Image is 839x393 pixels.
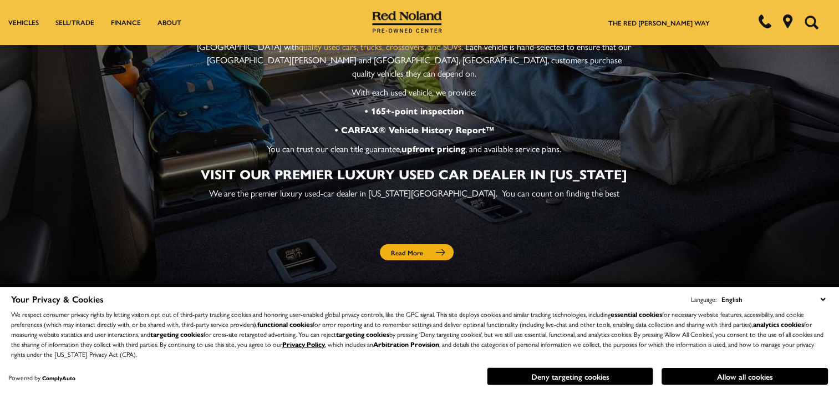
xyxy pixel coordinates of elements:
[373,339,439,349] strong: Arbitration Provision
[364,104,464,117] strong: • 165+-point inspection
[8,374,75,381] div: Powered by
[691,296,716,303] div: Language:
[195,85,633,99] p: With each used vehicle, we provide:
[195,142,633,155] p: You can trust our clean title guarantee, , and available service plans.
[336,329,389,339] strong: targeting cookies
[299,40,461,53] a: quality used cars, trucks, crossovers, and SUVs
[195,187,633,226] p: We are the premier luxury used-car dealer in [US_STATE][GEOGRAPHIC_DATA]. You can count on findin...
[11,293,104,305] span: Your Privacy & Cookies
[800,1,822,44] button: Open the search field
[201,164,627,183] strong: Visit Our Premier Luxury Used Car Dealer in [US_STATE]
[380,244,454,260] a: Read More
[662,368,828,385] button: Allow all cookies
[334,123,494,136] strong: • CARFAX® Vehicle History Report™
[42,374,75,382] a: ComplyAuto
[719,293,828,305] select: Language Select
[11,309,828,359] p: We respect consumer privacy rights by letting visitors opt out of third-party tracking cookies an...
[282,339,325,349] a: Privacy Policy
[257,319,313,329] strong: functional cookies
[401,142,465,155] strong: upfront pricing
[487,367,653,385] button: Deny targeting cookies
[611,309,662,319] strong: essential cookies
[372,11,442,33] img: Red Noland Pre-Owned
[150,329,204,339] strong: targeting cookies
[608,18,710,28] a: The Red [PERSON_NAME] Way
[753,319,804,329] strong: analytics cookies
[195,27,633,80] p: At Red [PERSON_NAME] Pre-Owned Center, we provide drivers in [US_STATE][GEOGRAPHIC_DATA] and [GEO...
[372,15,442,26] a: Red Noland Pre-Owned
